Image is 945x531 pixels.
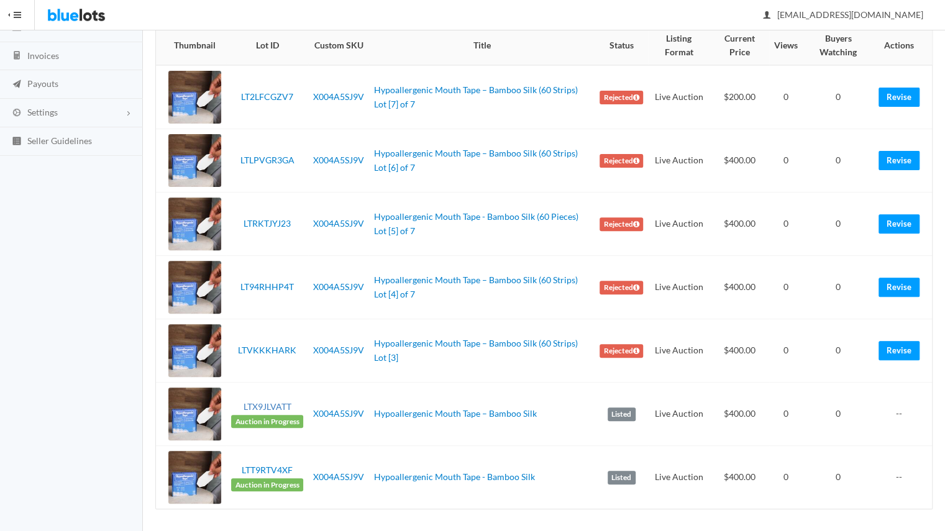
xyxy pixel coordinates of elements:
[803,256,874,319] td: 0
[369,27,595,65] th: Title
[769,256,803,319] td: 0
[374,84,578,109] a: Hypoallergenic Mouth Tape – Bamboo Silk (60 Strips) Lot [7] of 7
[648,129,710,193] td: Live Auction
[313,471,364,482] a: X004A5SJ9V
[27,50,59,61] span: Invoices
[769,193,803,256] td: 0
[648,383,710,446] td: Live Auction
[879,151,920,170] a: Revise
[648,446,710,509] td: Live Auction
[874,383,932,446] td: --
[769,129,803,193] td: 0
[600,154,643,168] label: Rejected
[803,27,874,65] th: Buyers Watching
[231,478,303,492] span: Auction in Progress
[313,408,364,419] a: X004A5SJ9V
[769,27,803,65] th: Views
[608,471,636,484] label: Listed
[710,319,769,383] td: $400.00
[879,214,920,234] a: Revise
[313,155,364,165] a: X004A5SJ9V
[648,193,710,256] td: Live Auction
[313,281,364,292] a: X004A5SJ9V
[874,446,932,509] td: --
[313,91,364,102] a: X004A5SJ9V
[374,275,578,299] a: Hypoallergenic Mouth Tape – Bamboo Silk (60 Strips) Lot [4] of 7
[769,383,803,446] td: 0
[374,338,578,363] a: Hypoallergenic Mouth Tape – Bamboo Silk (60 Strips) Lot [3]
[244,218,291,229] a: LTRKTJYJ23
[11,22,23,34] ion-icon: cash
[879,278,920,297] a: Revise
[648,65,710,129] td: Live Auction
[600,281,643,294] label: Rejected
[879,88,920,107] a: Revise
[11,50,23,62] ion-icon: calculator
[374,408,537,419] a: Hypoallergenic Mouth Tape – Bamboo Silk
[27,22,55,32] span: Orders
[374,211,578,236] a: Hypoallergenic Mouth Tape - Bamboo Silk (60 Pieces) Lot [5] of 7
[27,78,58,89] span: Payouts
[156,27,226,65] th: Thumbnail
[803,65,874,129] td: 0
[27,135,92,146] span: Seller Guidelines
[11,79,23,91] ion-icon: paper plane
[226,27,308,65] th: Lot ID
[874,27,932,65] th: Actions
[710,193,769,256] td: $400.00
[764,9,923,20] span: [EMAIL_ADDRESS][DOMAIN_NAME]
[231,415,303,429] span: Auction in Progress
[600,344,643,358] label: Rejected
[710,446,769,509] td: $400.00
[240,155,294,165] a: LTLPVGR3GA
[374,148,578,173] a: Hypoallergenic Mouth Tape – Bamboo Silk (60 Strips) Lot [6] of 7
[600,91,643,104] label: Rejected
[803,319,874,383] td: 0
[803,193,874,256] td: 0
[313,345,364,355] a: X004A5SJ9V
[242,465,293,475] a: LTT9RTV4XF
[11,136,23,148] ion-icon: list box
[803,129,874,193] td: 0
[648,256,710,319] td: Live Auction
[238,345,296,355] a: LTVKKKHARK
[648,27,710,65] th: Listing Format
[243,401,291,412] a: LTX9JLVATT
[769,65,803,129] td: 0
[760,10,773,22] ion-icon: person
[11,107,23,119] ion-icon: cog
[769,319,803,383] td: 0
[710,129,769,193] td: $400.00
[241,91,293,102] a: LT2LFCGZV7
[374,471,535,482] a: Hypoallergenic Mouth Tape - Bamboo Silk
[803,446,874,509] td: 0
[803,383,874,446] td: 0
[600,217,643,231] label: Rejected
[710,27,769,65] th: Current Price
[710,383,769,446] td: $400.00
[313,218,364,229] a: X004A5SJ9V
[710,256,769,319] td: $400.00
[769,446,803,509] td: 0
[27,107,58,117] span: Settings
[710,65,769,129] td: $200.00
[308,27,369,65] th: Custom SKU
[648,319,710,383] td: Live Auction
[608,407,636,421] label: Listed
[595,27,648,65] th: Status
[240,281,294,292] a: LT94RHHP4T
[879,341,920,360] a: Revise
